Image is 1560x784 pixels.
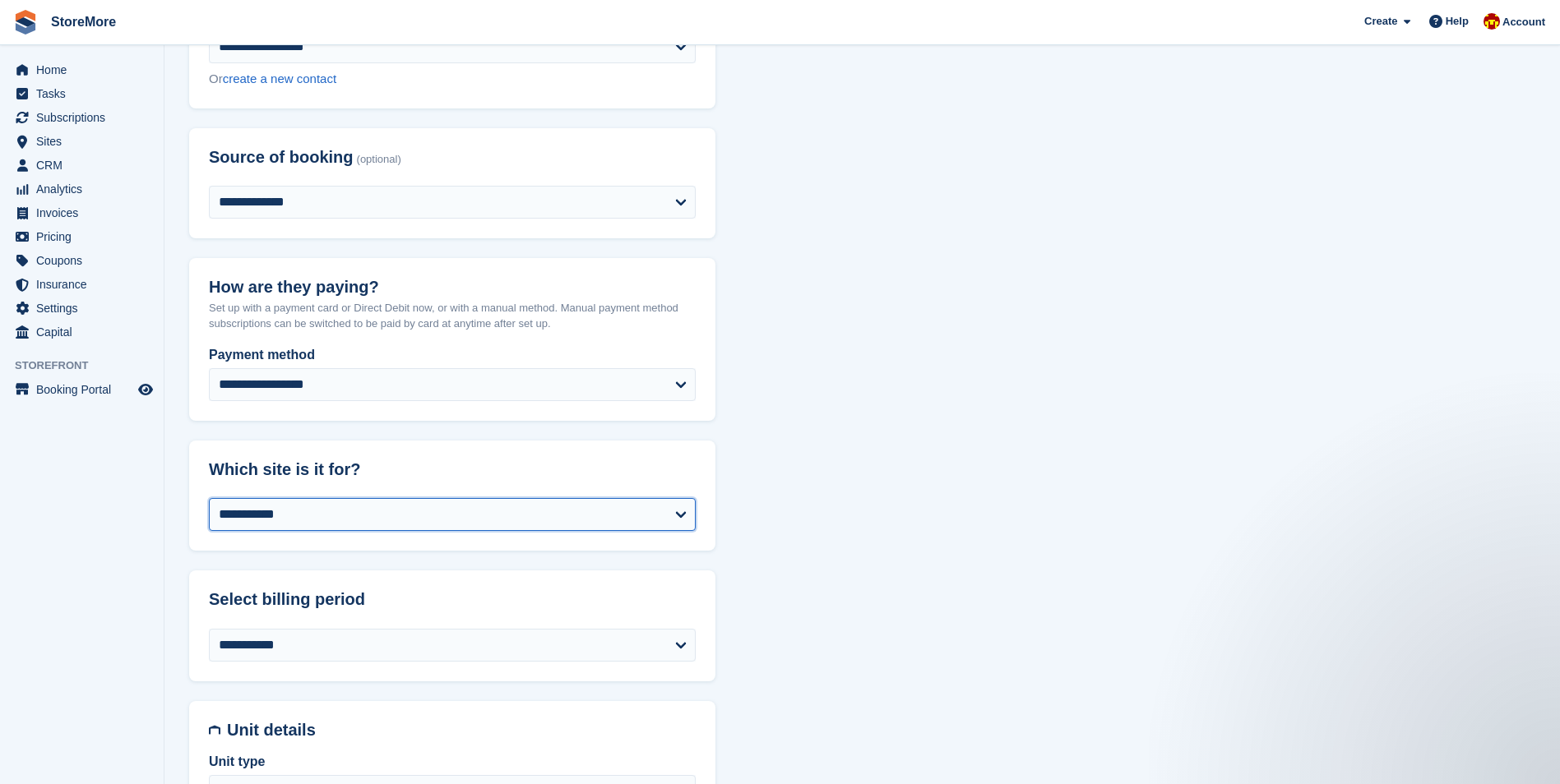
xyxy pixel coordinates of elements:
h2: Which site is it for? [209,460,696,479]
div: Or [209,70,696,89]
a: Preview store [136,380,155,399]
span: CRM [36,154,135,177]
h2: How are they paying? [209,278,696,297]
span: Storefront [15,357,164,374]
a: menu [8,273,155,296]
a: menu [8,154,155,177]
a: menu [8,249,155,272]
span: Account [1502,14,1545,30]
a: menu [8,225,155,248]
a: menu [8,297,155,320]
span: Help [1446,13,1469,30]
h2: Select billing period [209,590,696,609]
span: Invoices [36,201,135,224]
img: Store More Team [1484,13,1500,30]
a: menu [8,321,155,344]
span: Booking Portal [36,378,135,401]
a: menu [8,378,155,401]
span: Create [1364,13,1397,30]
h2: Unit details [227,721,696,740]
span: Settings [36,297,135,320]
img: stora-icon-8386f47178a22dfd0bd8f6a31ec36ba5ce8667c1dd55bd0f319d3a0aa187defe.svg [13,10,38,35]
span: (optional) [357,154,401,166]
a: StoreMore [44,8,123,35]
span: Insurance [36,273,135,296]
span: Home [36,58,135,81]
a: menu [8,58,155,81]
span: Pricing [36,225,135,248]
a: menu [8,201,155,224]
p: Set up with a payment card or Direct Debit now, or with a manual method. Manual payment method su... [209,300,696,332]
span: Coupons [36,249,135,272]
label: Unit type [209,752,696,772]
span: Tasks [36,82,135,105]
label: Payment method [209,345,696,365]
a: menu [8,82,155,105]
a: create a new contact [223,71,336,85]
a: menu [8,130,155,153]
span: Capital [36,321,135,344]
span: Analytics [36,178,135,201]
a: menu [8,178,155,201]
a: menu [8,106,155,129]
span: Source of booking [209,148,354,167]
img: unit-details-icon-595b0c5c156355b767ba7b61e002efae458ec76ed5ec05730b8e856ff9ea34a9.svg [209,721,220,740]
span: Sites [36,130,135,153]
span: Subscriptions [36,106,135,129]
